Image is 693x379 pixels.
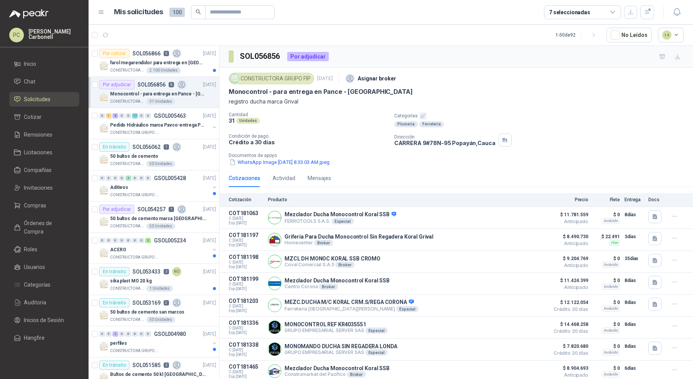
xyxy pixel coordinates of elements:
div: 0 [139,331,144,337]
p: SOL053169 [132,300,161,306]
span: Órdenes de Compra [24,219,72,236]
h3: SOL056856 [240,50,281,62]
p: $ 0 [593,210,620,219]
span: Crédito 30 días [550,351,588,356]
a: Hangfire [9,331,79,345]
div: Broker [335,262,354,268]
span: Anticipado [550,285,588,290]
div: 31 Unidades [146,99,175,105]
p: sika plast MO 20 kg [110,277,152,285]
p: Monocontrol - para entrega en Pance - [GEOGRAPHIC_DATA] [229,88,413,96]
p: FERROTOOLS S.A.S. [285,218,396,224]
div: Ferretería [419,121,444,127]
p: Bultos de cemento 50 kl [GEOGRAPHIC_DATA] [110,371,206,378]
div: 0 [99,331,105,337]
div: 0 [139,238,144,243]
div: 0 [126,331,131,337]
div: 0 [139,113,144,119]
img: Company Logo [99,124,109,133]
a: Compras [9,198,79,213]
div: 2 [145,238,151,243]
p: SOL056866 [132,51,161,56]
span: Compras [24,201,46,210]
p: CONSTRUCTORA GRUPO FIP [110,223,145,229]
img: Company Logo [99,92,109,102]
img: Company Logo [99,61,109,70]
span: Exp: [DATE] [229,352,263,357]
p: COT181203 [229,298,263,304]
p: COT181338 [229,342,263,348]
div: 1 - 50 de 92 [556,29,600,41]
span: Exp: [DATE] [229,221,263,225]
a: Auditoria [9,295,79,310]
div: 1 [106,113,112,119]
p: Mezclador Ducha Monocontrol Koral SSB [285,277,390,284]
p: 50 bultos de cemento san marcos [110,309,184,316]
div: Especial [365,327,388,334]
span: C: [DATE] [229,304,263,309]
div: 50 Unidades [146,223,175,229]
p: CONSTRUCTORA GRUPO FIP [110,99,145,105]
a: En tránsitoSOL0534333NO[DATE] Company Logosika plast MO 20 kgCONSTRUCTORA GRUPO FIP1 Unidades [89,264,219,295]
div: 0 [132,331,138,337]
p: GSOL005234 [154,238,186,243]
p: COT181197 [229,232,263,238]
div: Broker [314,240,333,246]
span: Categorías [24,280,50,289]
div: Incluido [602,349,620,356]
span: Solicitudes [24,95,50,104]
p: Crédito a 30 días [229,139,388,145]
span: C: [DATE] [229,260,263,265]
div: 0 [119,113,125,119]
a: Inicio [9,57,79,71]
p: perfiles [110,340,127,347]
div: 0 [132,175,138,181]
p: 8 días [624,320,644,329]
span: 100 [169,8,185,17]
p: Homecenter [285,240,434,246]
a: 0 0 0 0 0 0 0 2 GSOL005234[DATE] Company LogoACEROCONSTRUCTORA GRUPO FIP [99,236,218,260]
span: Cotizar [24,113,42,121]
div: Mensajes [308,174,331,182]
div: 7 seleccionadas [549,8,590,17]
span: C: [DATE] [229,238,263,243]
p: MONOCONTROL REF KR4035551 [285,321,388,327]
p: GRUPO EMPRESARIAL SERVER SAS [285,349,397,356]
p: CONSTRUCTORA GRUPO FIP [110,254,159,260]
div: Broker [347,371,366,377]
p: 3 [164,362,169,368]
p: 31 [229,117,234,124]
p: 1 [164,144,169,150]
img: Company Logo [99,279,109,289]
a: 0 0 2 0 0 0 0 0 GSOL004980[DATE] Company LogoperfilesCONSTRUCTORA GRUPO FIP [99,329,218,354]
p: [DATE] [203,237,216,244]
span: Invitaciones [24,184,53,192]
p: [DATE] [203,331,216,338]
div: 0 [132,238,138,243]
span: Remisiones [24,130,52,139]
p: Precio [550,197,588,202]
span: Licitaciones [24,148,52,157]
div: Por cotizar [99,49,129,58]
p: registro ducha marca Grival [229,97,684,106]
span: Exp: [DATE] [229,331,263,335]
span: Exp: [DATE] [229,374,263,379]
div: 0 [106,175,112,181]
p: 6 días [624,364,644,373]
div: En tránsito [99,298,129,307]
span: Anticipado [550,263,588,268]
p: [DATE] [203,112,216,120]
span: C: [DATE] [229,282,263,287]
p: [DATE] [203,81,216,88]
div: 0 [99,238,105,243]
div: PC [9,28,24,42]
span: Compañías [24,166,52,174]
p: Flete [593,197,620,202]
div: 50 Unidades [146,161,175,167]
div: En tránsito [99,142,129,152]
p: Ferretería [GEOGRAPHIC_DATA][PERSON_NAME] [285,306,418,312]
img: Company Logo [268,255,281,268]
div: Por adjudicar [99,205,134,214]
div: 0 [112,238,118,243]
p: 8 días [624,342,644,351]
